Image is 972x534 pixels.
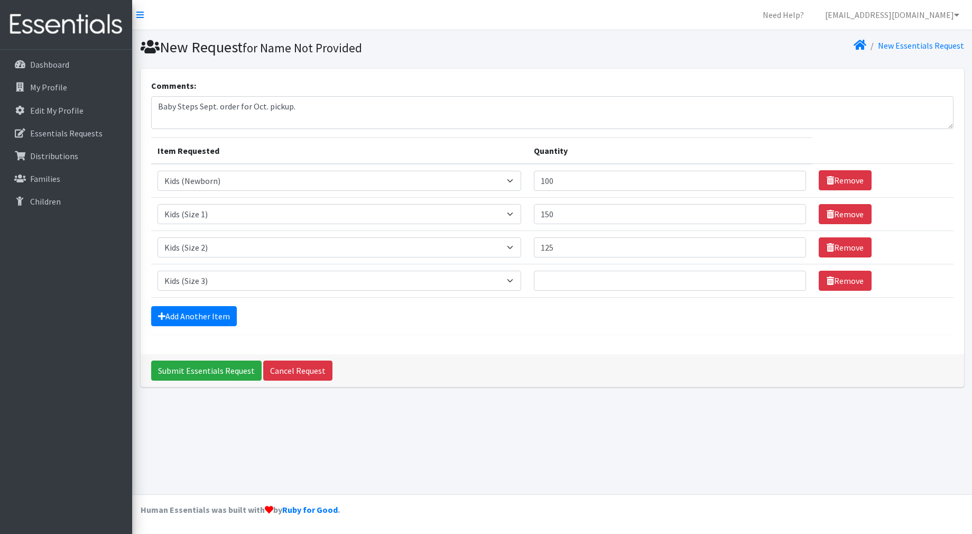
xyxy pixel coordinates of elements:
a: Remove [819,237,872,257]
a: Remove [819,204,872,224]
h1: New Request [141,38,549,57]
a: Distributions [4,145,128,167]
strong: Human Essentials was built with by . [141,504,340,515]
img: HumanEssentials [4,7,128,42]
th: Item Requested [151,137,528,164]
a: Cancel Request [263,361,332,381]
a: Add Another Item [151,306,237,326]
a: Remove [819,271,872,291]
a: Dashboard [4,54,128,75]
input: Submit Essentials Request [151,361,262,381]
a: Need Help? [754,4,812,25]
p: Distributions [30,151,78,161]
a: Children [4,191,128,212]
p: Edit My Profile [30,105,84,116]
a: Ruby for Good [282,504,338,515]
th: Quantity [527,137,812,164]
p: Dashboard [30,59,69,70]
a: Remove [819,170,872,190]
a: My Profile [4,77,128,98]
a: New Essentials Request [878,40,964,51]
small: for Name Not Provided [243,40,362,56]
a: Essentials Requests [4,123,128,144]
label: Comments: [151,79,196,92]
a: [EMAIL_ADDRESS][DOMAIN_NAME] [817,4,968,25]
p: Essentials Requests [30,128,103,139]
p: Children [30,196,61,207]
a: Families [4,168,128,189]
a: Edit My Profile [4,100,128,121]
p: Families [30,173,60,184]
p: My Profile [30,82,67,93]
